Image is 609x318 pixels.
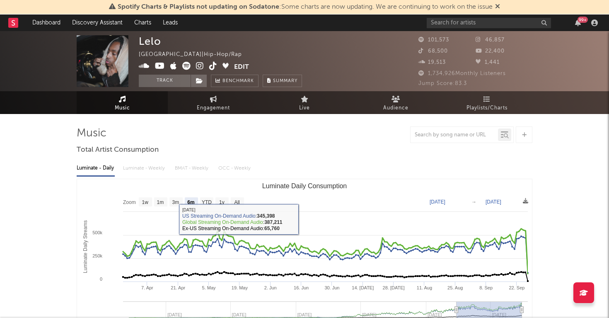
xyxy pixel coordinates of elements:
text: Zoom [123,199,136,205]
a: Discovery Assistant [66,15,128,31]
text: 1y [219,199,225,205]
a: Audience [350,91,441,114]
span: 101,573 [418,37,449,43]
text: [DATE] [486,199,501,205]
span: 22,400 [476,49,505,54]
text: 1m [157,199,164,205]
text: 16. Jun [294,285,309,290]
text: 14. [DATE] [352,285,374,290]
a: Benchmark [211,75,259,87]
text: 30. Jun [324,285,339,290]
text: 3m [172,199,179,205]
a: Playlists/Charts [441,91,532,114]
text: YTD [202,199,212,205]
a: Dashboard [27,15,66,31]
text: → [471,199,476,205]
span: Total Artist Consumption [77,145,159,155]
span: 19,513 [418,60,446,65]
text: 250k [92,253,102,258]
button: Summary [263,75,302,87]
text: 19. May [232,285,248,290]
text: 25. Aug [447,285,463,290]
div: [GEOGRAPHIC_DATA] | Hip-Hop/Rap [139,50,251,60]
div: 99 + [578,17,588,23]
input: Search for artists [427,18,551,28]
text: 6m [187,199,194,205]
text: 28. [DATE] [383,285,405,290]
button: Track [139,75,191,87]
a: Live [259,91,350,114]
span: Jump Score: 83.3 [418,81,467,86]
span: 46,857 [476,37,505,43]
span: Playlists/Charts [466,103,508,113]
a: Charts [128,15,157,31]
text: 7. Apr [141,285,153,290]
a: Engagement [168,91,259,114]
text: Luminate Daily Streams [82,220,88,273]
span: Spotify Charts & Playlists not updating on Sodatone [118,4,279,10]
text: 5. May [202,285,216,290]
span: Summary [273,79,297,83]
text: 8. Sep [479,285,493,290]
span: Benchmark [222,76,254,86]
a: Music [77,91,168,114]
text: 11. Aug [417,285,432,290]
text: 1w [142,199,149,205]
a: Leads [157,15,184,31]
text: 22. Sep [509,285,524,290]
button: 99+ [575,19,581,26]
button: Edit [234,62,249,72]
span: Music [115,103,130,113]
span: Engagement [197,103,230,113]
span: Live [299,103,310,113]
text: 0 [100,277,102,282]
text: 2. Jun [264,285,277,290]
div: Luminate - Daily [77,161,115,175]
span: 68,500 [418,49,448,54]
span: 1,441 [476,60,500,65]
text: 21. Apr [171,285,185,290]
input: Search by song name or URL [411,132,498,138]
span: Audience [383,103,408,113]
text: All [234,199,239,205]
text: [DATE] [430,199,445,205]
span: Dismiss [495,4,500,10]
text: Luminate Daily Consumption [262,182,347,189]
span: : Some charts are now updating. We are continuing to work on the issue [118,4,493,10]
text: 500k [92,230,102,235]
div: Lelo [139,35,161,47]
span: 1,734,926 Monthly Listeners [418,71,506,76]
